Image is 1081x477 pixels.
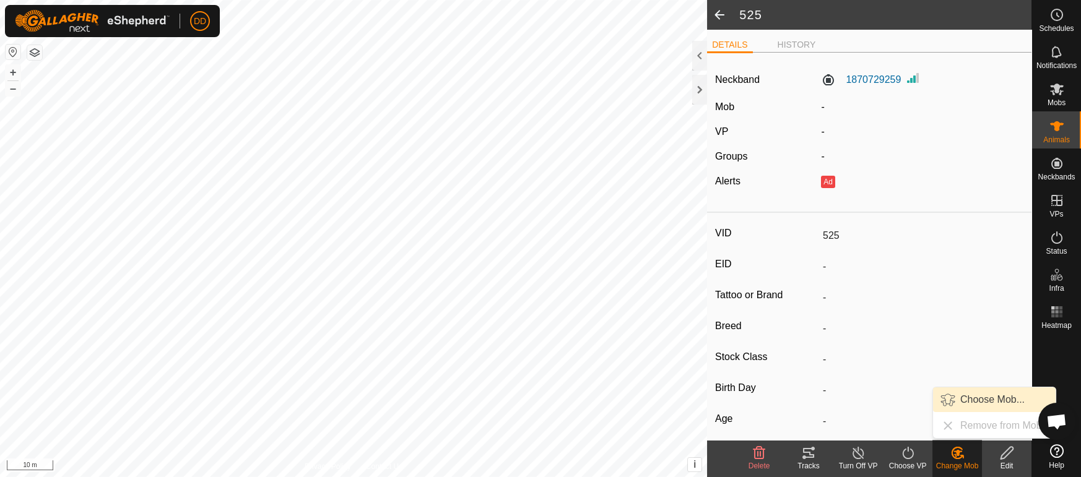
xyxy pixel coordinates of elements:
[821,176,835,188] button: Ad
[816,149,1028,164] div: -
[27,45,42,60] button: Map Layers
[1049,462,1064,469] span: Help
[1036,62,1077,69] span: Notifications
[688,458,701,471] button: i
[715,411,818,427] label: Age
[715,256,818,272] label: EID
[1039,25,1074,32] span: Schedules
[739,7,1031,22] h2: 525
[715,225,818,241] label: VID
[6,65,20,80] button: +
[305,461,351,472] a: Privacy Policy
[749,462,770,470] span: Delete
[6,81,20,96] button: –
[715,101,734,112] label: Mob
[715,349,818,365] label: Stock Class
[715,72,760,87] label: Neckband
[715,126,728,137] label: VP
[773,38,821,51] li: HISTORY
[6,45,20,59] button: Reset Map
[366,461,402,472] a: Contact Us
[715,380,818,396] label: Birth Day
[1046,247,1067,255] span: Status
[707,38,752,53] li: DETAILS
[1038,173,1075,181] span: Neckbands
[784,460,833,471] div: Tracks
[821,101,824,112] span: -
[693,459,696,470] span: i
[1041,322,1072,329] span: Heatmap
[906,71,921,85] img: Signal strength
[883,460,932,471] div: Choose VP
[960,392,1025,407] span: Choose Mob...
[715,151,747,161] label: Groups
[1032,439,1081,474] a: Help
[1043,136,1070,144] span: Animals
[821,72,901,87] label: 1870729259
[982,460,1031,471] div: Edit
[15,10,170,32] img: Gallagher Logo
[833,460,883,471] div: Turn Off VP
[1038,403,1075,440] div: Open chat
[715,318,818,334] label: Breed
[715,287,818,303] label: Tattoo or Brand
[715,176,740,186] label: Alerts
[1048,99,1066,106] span: Mobs
[1049,210,1063,218] span: VPs
[1049,285,1064,292] span: Infra
[821,126,824,137] app-display-virtual-paddock-transition: -
[932,460,982,471] div: Change Mob
[194,15,206,28] span: DD
[933,387,1056,412] li: Choose Mob...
